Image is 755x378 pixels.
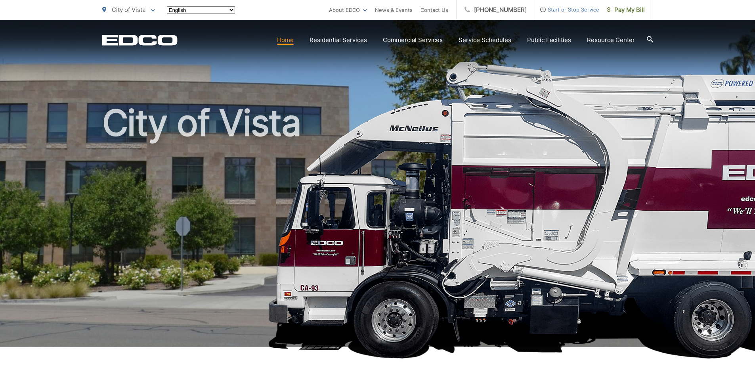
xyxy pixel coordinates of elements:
[329,5,367,15] a: About EDCO
[167,6,235,14] select: Select a language
[102,35,178,46] a: EDCD logo. Return to the homepage.
[112,6,145,13] span: City of Vista
[587,35,635,45] a: Resource Center
[383,35,443,45] a: Commercial Services
[527,35,571,45] a: Public Facilities
[607,5,645,15] span: Pay My Bill
[277,35,294,45] a: Home
[421,5,448,15] a: Contact Us
[310,35,367,45] a: Residential Services
[375,5,413,15] a: News & Events
[102,103,653,354] h1: City of Vista
[459,35,511,45] a: Service Schedules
